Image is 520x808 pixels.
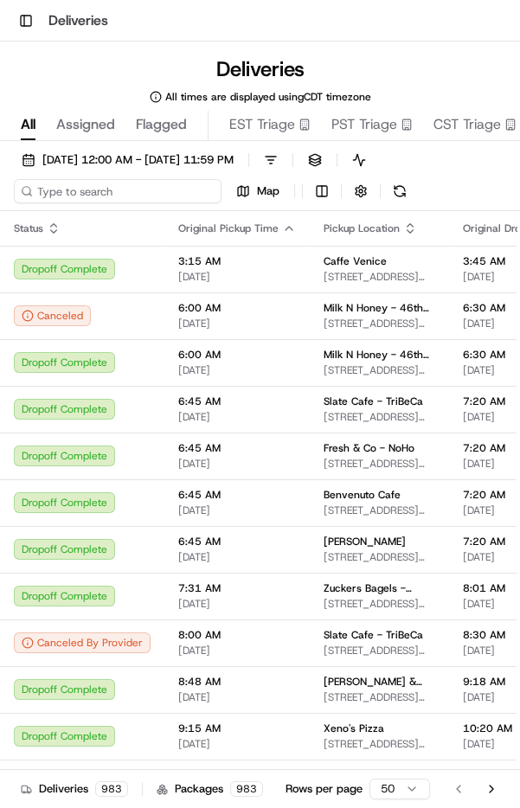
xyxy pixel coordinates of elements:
[178,348,296,362] span: 6:00 AM
[178,270,296,284] span: [DATE]
[122,292,209,305] a: Powered byPylon
[178,737,296,751] span: [DATE]
[164,250,278,267] span: API Documentation
[324,550,435,564] span: [STREET_ADDRESS][PERSON_NAME][US_STATE]
[324,301,435,315] span: Milk N Honey - 46th St
[178,488,296,502] span: 6:45 AM
[228,179,287,203] button: Map
[331,114,397,135] span: PST Triage
[42,152,234,168] span: [DATE] 12:00 AM - [DATE] 11:59 PM
[294,170,315,190] button: Start new chat
[45,111,286,129] input: Clear
[178,441,296,455] span: 6:45 AM
[324,410,435,424] span: [STREET_ADDRESS][PERSON_NAME][US_STATE]
[324,675,435,689] span: [PERSON_NAME] & [PERSON_NAME] - W [GEOGRAPHIC_DATA]
[324,394,423,408] span: Slate Cafe - TriBeCa
[324,628,423,642] span: Slate Cafe - TriBeCa
[324,441,414,455] span: Fresh & Co - NoHo
[17,16,52,51] img: Nash
[178,301,296,315] span: 6:00 AM
[257,183,279,199] span: Map
[178,721,296,735] span: 9:15 AM
[229,114,295,135] span: EST Triage
[324,721,384,735] span: Xeno's Pizza
[230,781,263,797] div: 983
[324,768,435,782] span: Dos Toros - [STREET_ADDRESS]
[178,690,296,704] span: [DATE]
[178,628,296,642] span: 8:00 AM
[178,317,296,330] span: [DATE]
[172,292,209,305] span: Pylon
[14,305,91,326] button: Canceled
[324,270,435,284] span: [STREET_ADDRESS][US_STATE]
[139,243,285,274] a: 💻API Documentation
[324,348,435,362] span: Milk N Honey - 46th St
[178,254,296,268] span: 3:15 AM
[324,317,435,330] span: [STREET_ADDRESS][US_STATE]
[324,597,435,611] span: [STREET_ADDRESS][PERSON_NAME][US_STATE]
[178,394,296,408] span: 6:45 AM
[324,535,406,548] span: [PERSON_NAME]
[324,737,435,751] span: [STREET_ADDRESS][US_STATE]
[59,164,284,182] div: Start new chat
[178,363,296,377] span: [DATE]
[178,550,296,564] span: [DATE]
[178,597,296,611] span: [DATE]
[178,768,296,782] span: 9:15 AM
[178,410,296,424] span: [DATE]
[178,644,296,657] span: [DATE]
[146,252,160,266] div: 💻
[21,114,35,135] span: All
[59,182,219,196] div: We're available if you need us!
[178,535,296,548] span: 6:45 AM
[178,457,296,471] span: [DATE]
[17,164,48,196] img: 1736555255976-a54dd68f-1ca7-489b-9aae-adbdc363a1c4
[324,488,401,502] span: Benvenuto Cafe
[178,675,296,689] span: 8:48 AM
[324,363,435,377] span: [STREET_ADDRESS][US_STATE]
[157,781,263,797] div: Packages
[14,632,151,653] button: Canceled By Provider
[17,252,31,266] div: 📗
[388,179,412,203] button: Refresh
[178,221,279,235] span: Original Pickup Time
[324,644,435,657] span: [STREET_ADDRESS][US_STATE]
[14,179,221,203] input: Type to search
[14,221,43,235] span: Status
[178,581,296,595] span: 7:31 AM
[286,781,363,797] p: Rows per page
[21,781,128,797] div: Deliveries
[95,781,128,797] div: 983
[136,114,187,135] span: Flagged
[433,114,501,135] span: CST Triage
[35,250,132,267] span: Knowledge Base
[10,243,139,274] a: 📗Knowledge Base
[324,254,387,268] span: Caffe Venice
[324,503,435,517] span: [STREET_ADDRESS][US_STATE]
[165,90,371,104] span: All times are displayed using CDT timezone
[216,55,305,83] h1: Deliveries
[324,690,435,704] span: [STREET_ADDRESS][US_STATE]
[324,581,435,595] span: Zuckers Bagels - Tribeca
[324,457,435,471] span: [STREET_ADDRESS][US_STATE]
[48,10,108,31] h1: Deliveries
[324,221,400,235] span: Pickup Location
[56,114,115,135] span: Assigned
[178,503,296,517] span: [DATE]
[17,68,315,96] p: Welcome 👋
[14,148,241,172] button: [DATE] 12:00 AM - [DATE] 11:59 PM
